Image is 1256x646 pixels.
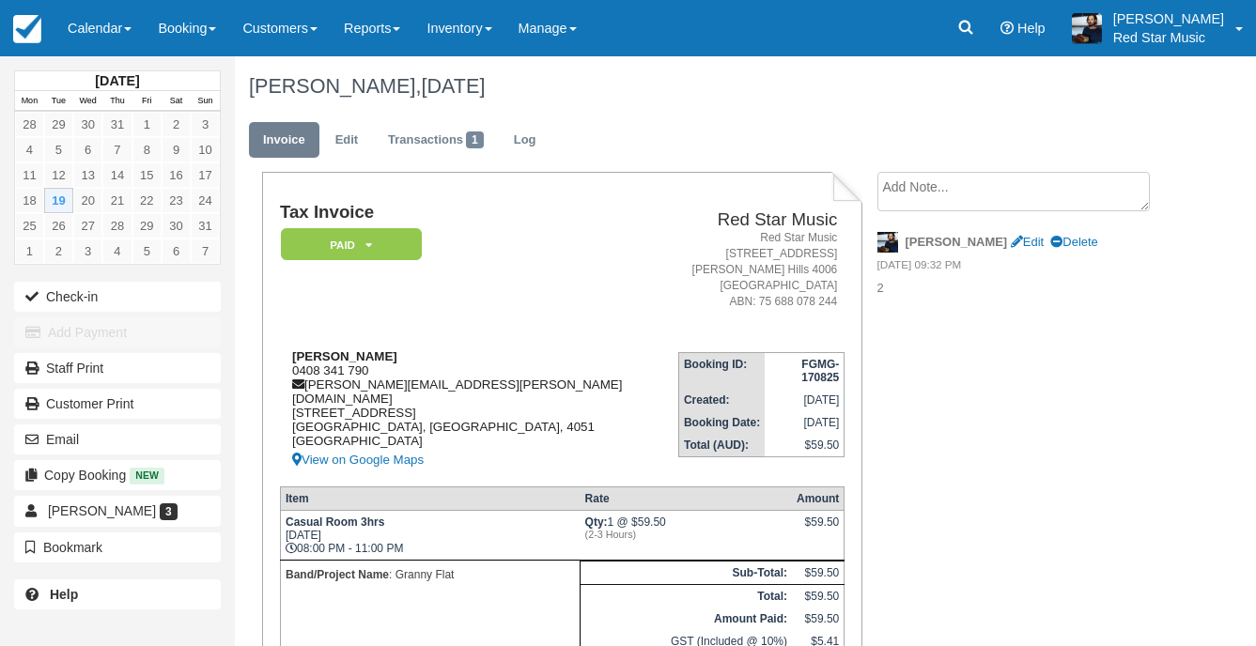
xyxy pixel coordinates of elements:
[162,91,191,112] th: Sat
[132,188,162,213] a: 22
[191,91,220,112] th: Sun
[102,188,132,213] a: 21
[73,112,102,137] a: 30
[374,122,498,159] a: Transactions1
[13,15,41,43] img: checkfront-main-nav-mini-logo.png
[132,238,162,264] a: 5
[280,203,678,223] h1: Tax Invoice
[14,282,221,312] button: Check-in
[585,515,608,529] strong: Qty
[581,584,792,608] th: Total:
[877,280,1163,298] p: 2
[792,608,845,630] td: $59.50
[191,213,220,238] a: 31
[466,131,484,148] span: 1
[581,608,792,630] th: Amount Paid:
[50,587,78,602] b: Help
[500,122,550,159] a: Log
[162,137,191,162] a: 9
[797,515,839,544] div: $59.50
[95,73,139,88] strong: [DATE]
[280,349,678,471] div: 0408 341 790 [PERSON_NAME][EMAIL_ADDRESS][PERSON_NAME][DOMAIN_NAME] [STREET_ADDRESS] [GEOGRAPHIC_...
[191,137,220,162] a: 10
[1000,22,1014,35] i: Help
[792,561,845,584] td: $59.50
[160,503,178,520] span: 3
[801,358,839,384] strong: FGMG-170825
[281,228,422,261] em: Paid
[102,137,132,162] a: 7
[132,91,162,112] th: Fri
[765,411,845,434] td: [DATE]
[15,162,44,188] a: 11
[581,561,792,584] th: Sub-Total:
[48,503,156,518] span: [PERSON_NAME]
[132,213,162,238] a: 29
[191,238,220,264] a: 7
[678,434,765,457] th: Total (AUD):
[191,112,220,137] a: 3
[286,568,389,581] strong: Band/Project Name
[102,112,132,137] a: 31
[15,112,44,137] a: 28
[686,210,837,230] h2: Red Star Music
[14,389,221,419] a: Customer Print
[1050,235,1097,249] a: Delete
[14,532,221,562] button: Bookmark
[286,515,384,529] strong: Casual Room 3hrs
[73,213,102,238] a: 27
[15,213,44,238] a: 25
[44,213,73,238] a: 26
[15,137,44,162] a: 4
[73,188,102,213] a: 20
[130,468,164,484] span: New
[162,162,191,188] a: 16
[765,389,845,411] td: [DATE]
[132,137,162,162] a: 8
[162,238,191,264] a: 6
[286,565,575,584] p: : Granny Flat
[44,238,73,264] a: 2
[14,424,221,454] button: Email
[14,353,221,383] a: Staff Print
[102,238,132,264] a: 4
[14,317,221,347] button: Add Payment
[44,162,73,188] a: 12
[678,389,765,411] th: Created:
[1113,28,1224,47] p: Red Star Music
[292,448,678,471] a: View on Google Maps
[191,162,220,188] a: 17
[249,75,1163,98] h1: [PERSON_NAME],
[73,162,102,188] a: 13
[581,486,792,510] th: Rate
[292,349,397,363] strong: [PERSON_NAME]
[421,74,485,98] span: [DATE]
[1011,235,1044,249] a: Edit
[162,213,191,238] a: 30
[1072,13,1102,43] img: A1
[73,137,102,162] a: 6
[102,91,132,112] th: Thu
[249,122,319,159] a: Invoice
[44,188,73,213] a: 19
[44,137,73,162] a: 5
[792,584,845,608] td: $59.50
[765,434,845,457] td: $59.50
[280,227,415,262] a: Paid
[581,510,792,560] td: 1 @ $59.50
[686,230,837,311] address: Red Star Music [STREET_ADDRESS] [PERSON_NAME] Hills 4006 [GEOGRAPHIC_DATA] ABN: 75 688 078 244
[585,529,787,540] em: (2-3 Hours)
[14,496,221,526] a: [PERSON_NAME] 3
[678,411,765,434] th: Booking Date:
[15,91,44,112] th: Mon
[280,510,580,560] td: [DATE] 08:00 PM - 11:00 PM
[1113,9,1224,28] p: [PERSON_NAME]
[280,486,580,510] th: Item
[15,238,44,264] a: 1
[1017,21,1046,36] span: Help
[14,579,221,609] a: Help
[906,235,1008,249] strong: [PERSON_NAME]
[877,257,1163,278] em: [DATE] 09:32 PM
[191,188,220,213] a: 24
[321,122,372,159] a: Edit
